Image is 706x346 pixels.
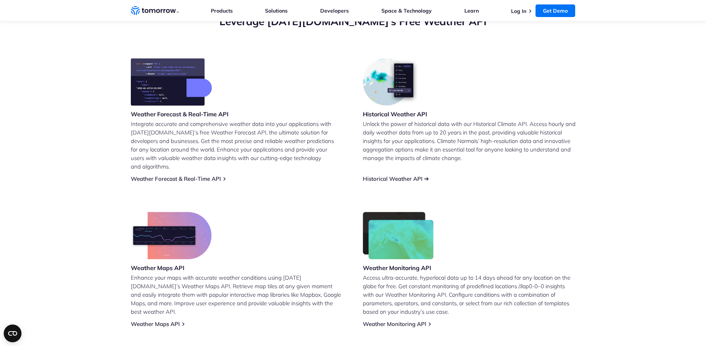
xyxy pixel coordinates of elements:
p: Access ultra-accurate, hyperlocal data up to 14 days ahead for any location on the globe for free... [363,273,576,316]
a: Solutions [265,7,288,14]
h3: Weather Monitoring API [363,264,434,272]
p: Integrate accurate and comprehensive weather data into your applications with [DATE][DOMAIN_NAME]... [131,120,344,171]
a: Historical Weather API [363,175,422,182]
a: Get Demo [536,4,575,17]
h3: Weather Forecast & Real-Time API [131,110,229,118]
button: Open CMP widget [4,325,21,342]
a: Learn [464,7,479,14]
h3: Historical Weather API [363,110,427,118]
a: Weather Forecast & Real-Time API [131,175,221,182]
a: Weather Monitoring API [363,320,426,327]
p: Enhance your maps with accurate weather conditions using [DATE][DOMAIN_NAME]’s Weather Maps API. ... [131,273,344,316]
p: Unlock the power of historical data with our Historical Climate API. Access hourly and daily weat... [363,120,576,162]
h2: Leverage [DATE][DOMAIN_NAME]’s Free Weather API [131,14,576,29]
a: Developers [320,7,349,14]
a: Log In [511,8,526,14]
a: Products [211,7,233,14]
h3: Weather Maps API [131,264,212,272]
a: Weather Maps API [131,320,180,327]
a: Home link [131,5,179,16]
a: Space & Technology [381,7,432,14]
